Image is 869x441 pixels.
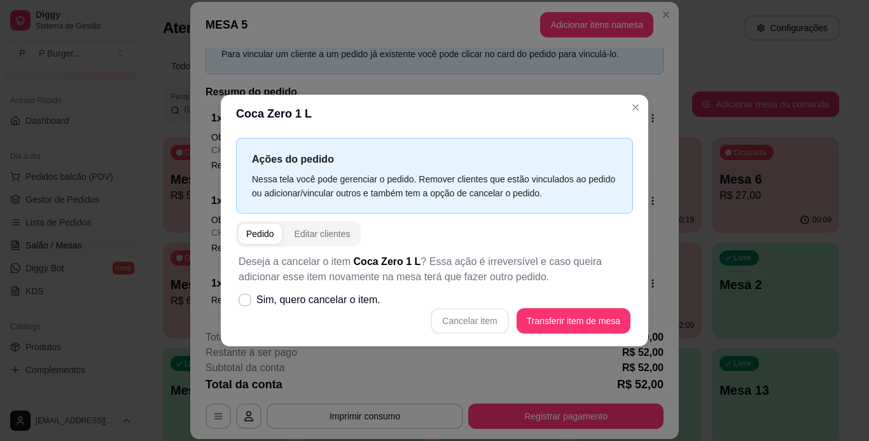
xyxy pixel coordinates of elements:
span: Coca Zero 1 L [354,256,421,267]
div: Pedido [246,227,274,240]
button: Close [625,97,646,118]
p: Ações do pedido [252,151,617,167]
button: Transferir item de mesa [517,308,630,334]
span: Sim, quero cancelar o item. [256,292,380,308]
p: Deseja a cancelar o item ? Essa ação é irreversível e caso queira adicionar esse item novamente n... [239,254,630,285]
div: Nessa tela você pode gerenciar o pedido. Remover clientes que estão vinculados ao pedido ou adici... [252,172,617,200]
header: Coca Zero 1 L [221,95,648,133]
div: Editar clientes [295,227,351,240]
